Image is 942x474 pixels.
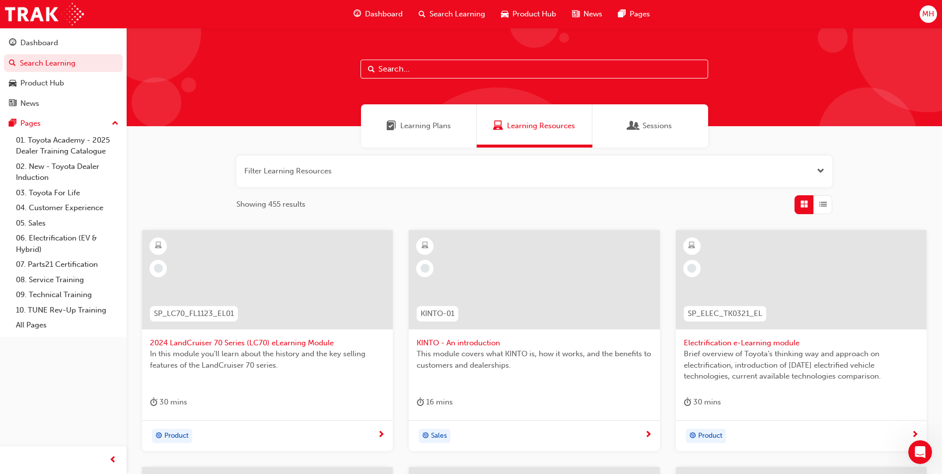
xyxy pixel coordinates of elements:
[12,257,123,272] a: 07. Parts21 Certification
[154,264,163,273] span: learningRecordVerb_NONE-icon
[20,78,64,89] div: Product Hub
[12,287,123,303] a: 09. Technical Training
[9,39,16,48] span: guage-icon
[12,272,123,288] a: 08. Service Training
[4,54,123,73] a: Search Learning
[630,8,650,20] span: Pages
[109,454,117,467] span: prev-icon
[911,431,919,440] span: next-icon
[417,396,424,408] span: duration-icon
[583,8,602,20] span: News
[4,34,123,52] a: Dashboard
[422,239,429,252] span: learningResourceType_ELEARNING-icon
[684,396,721,408] div: 30 mins
[154,308,234,319] span: SP_LC70_FL1123_EL01
[800,199,808,210] span: Grid
[12,185,123,201] a: 03. Toyota For Life
[4,114,123,133] button: Pages
[12,317,123,333] a: All Pages
[12,303,123,318] a: 10. TUNE Rev-Up Training
[411,4,493,24] a: search-iconSearch Learning
[377,431,385,440] span: next-icon
[12,216,123,231] a: 05. Sales
[354,8,361,20] span: guage-icon
[155,430,162,443] span: target-icon
[629,120,639,132] span: Sessions
[12,200,123,216] a: 04. Customer Experience
[361,60,708,79] input: Search...
[417,348,652,371] span: This module covers what KINTO is, how it works, and the benefits to customers and dealerships.
[610,4,658,24] a: pages-iconPages
[9,59,16,68] span: search-icon
[564,4,610,24] a: news-iconNews
[155,239,162,252] span: learningResourceType_ELEARNING-icon
[112,117,119,130] span: up-icon
[4,32,123,114] button: DashboardSearch LearningProduct HubNews
[4,94,123,113] a: News
[4,74,123,92] a: Product Hub
[645,431,652,440] span: next-icon
[684,396,691,408] span: duration-icon
[592,104,708,148] a: SessionsSessions
[430,8,485,20] span: Search Learning
[236,199,305,210] span: Showing 455 results
[684,337,919,349] span: Electrification e-Learning module
[422,430,429,443] span: target-icon
[819,199,827,210] span: List
[20,118,41,129] div: Pages
[817,165,824,177] button: Open the filter
[684,348,919,382] span: Brief overview of Toyota’s thinking way and approach on electrification, introduction of [DATE] e...
[688,239,695,252] span: learningResourceType_ELEARNING-icon
[421,264,430,273] span: learningRecordVerb_NONE-icon
[421,308,454,319] span: KINTO-01
[361,104,477,148] a: Learning PlansLearning Plans
[142,230,393,452] a: SP_LC70_FL1123_EL012024 LandCruiser 70 Series (LC70) eLearning ModuleIn this module you'll learn ...
[419,8,426,20] span: search-icon
[9,119,16,128] span: pages-icon
[12,133,123,159] a: 01. Toyota Academy - 2025 Dealer Training Catalogue
[493,4,564,24] a: car-iconProduct Hub
[400,120,451,132] span: Learning Plans
[507,120,575,132] span: Learning Resources
[150,396,187,408] div: 30 mins
[572,8,580,20] span: news-icon
[20,37,58,49] div: Dashboard
[346,4,411,24] a: guage-iconDashboard
[477,104,592,148] a: Learning ResourcesLearning Resources
[643,120,672,132] span: Sessions
[150,396,157,408] span: duration-icon
[386,120,396,132] span: Learning Plans
[698,430,723,442] span: Product
[493,120,503,132] span: Learning Resources
[688,308,762,319] span: SP_ELEC_TK0321_EL
[908,440,932,464] iframe: Intercom live chat
[20,98,39,109] div: News
[417,396,453,408] div: 16 mins
[5,3,84,25] img: Trak
[12,159,123,185] a: 02. New - Toyota Dealer Induction
[922,8,934,20] span: MH
[150,348,385,371] span: In this module you'll learn about the history and the key selling features of the LandCruiser 70 ...
[687,264,696,273] span: learningRecordVerb_NONE-icon
[512,8,556,20] span: Product Hub
[368,64,375,75] span: Search
[409,230,659,452] a: KINTO-01KINTO - An introductionThis module covers what KINTO is, how it works, and the benefits t...
[9,99,16,108] span: news-icon
[618,8,626,20] span: pages-icon
[431,430,447,442] span: Sales
[920,5,937,23] button: MH
[417,337,652,349] span: KINTO - An introduction
[12,231,123,257] a: 06. Electrification (EV & Hybrid)
[676,230,927,452] a: SP_ELEC_TK0321_ELElectrification e-Learning moduleBrief overview of Toyota’s thinking way and app...
[9,79,16,88] span: car-icon
[689,430,696,443] span: target-icon
[365,8,403,20] span: Dashboard
[164,430,189,442] span: Product
[501,8,508,20] span: car-icon
[150,337,385,349] span: 2024 LandCruiser 70 Series (LC70) eLearning Module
